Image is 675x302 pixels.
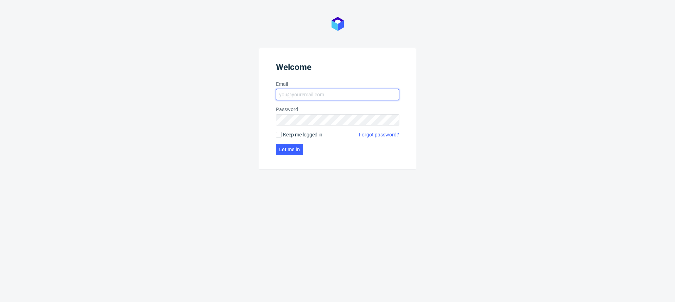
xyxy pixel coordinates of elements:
label: Email [276,81,399,88]
button: Let me in [276,144,303,155]
header: Welcome [276,62,399,75]
label: Password [276,106,399,113]
span: Keep me logged in [283,131,322,138]
input: you@youremail.com [276,89,399,100]
span: Let me in [279,147,300,152]
a: Forgot password? [359,131,399,138]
